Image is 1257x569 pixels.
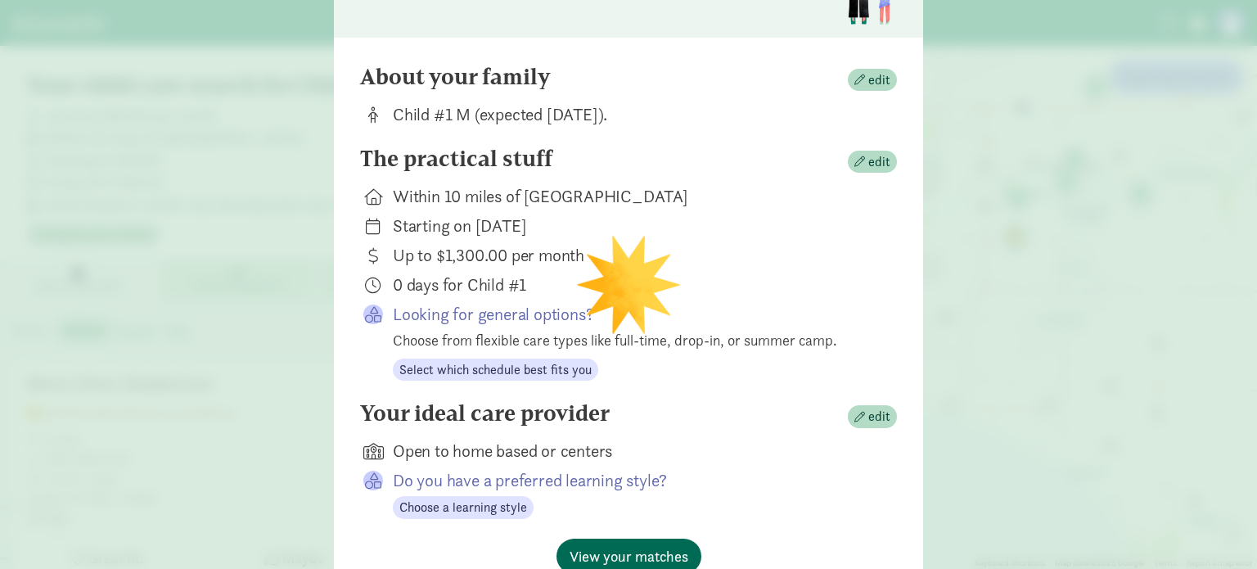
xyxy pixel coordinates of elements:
button: edit [848,69,897,92]
h4: About your family [360,64,551,90]
div: Within 10 miles of [GEOGRAPHIC_DATA] [393,185,871,208]
span: Choose a learning style [399,498,527,517]
div: Up to $1,300.00 per month [393,244,871,267]
div: Child #1 M (expected [DATE]). [393,103,871,126]
span: edit [868,407,890,427]
h4: Your ideal care provider [360,400,610,427]
p: Do you have a preferred learning style? [393,469,871,492]
div: Choose from flexible care types like full-time, drop-in, or summer camp. [393,329,871,351]
div: 0 days for Child #1 [393,273,871,296]
span: View your matches [570,545,688,567]
h4: The practical stuff [360,146,552,172]
div: Open to home based or centers [393,440,871,463]
button: edit [848,405,897,428]
span: edit [868,70,890,90]
div: Starting on [DATE] [393,215,871,237]
button: edit [848,151,897,174]
button: Select which schedule best fits you [393,359,598,382]
span: Select which schedule best fits you [399,360,592,380]
span: edit [868,152,890,172]
p: Looking for general options? [393,303,871,326]
button: Choose a learning style [393,496,534,519]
